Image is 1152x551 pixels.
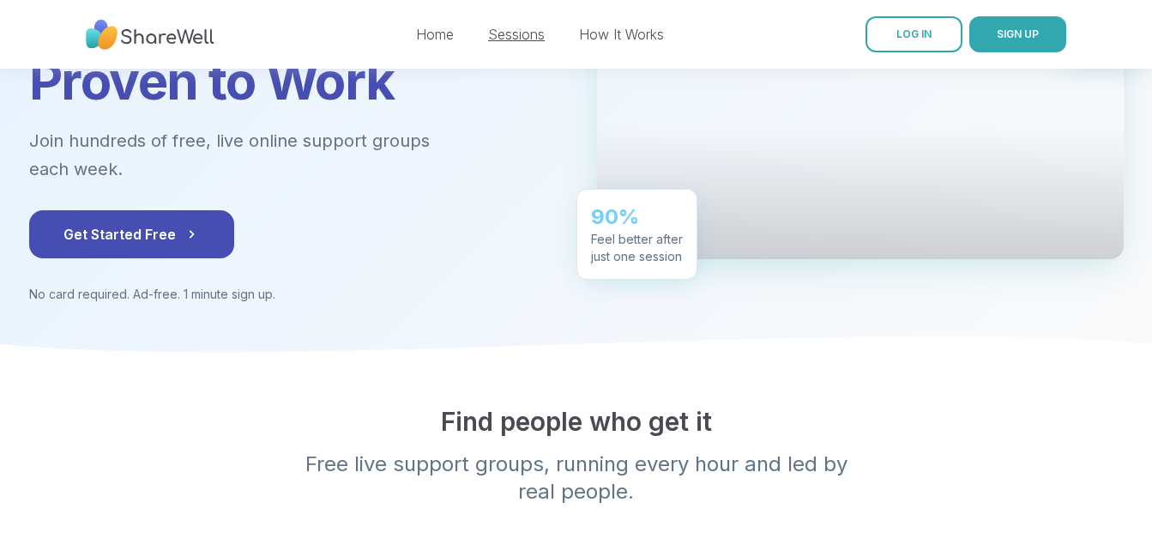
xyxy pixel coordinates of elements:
[29,286,556,303] p: No card required. Ad-free. 1 minute sign up.
[579,26,664,43] a: How It Works
[29,127,523,183] p: Join hundreds of free, live online support groups each week.
[969,16,1066,52] button: SIGN UP
[86,11,214,58] img: ShareWell Nav Logo
[29,50,395,112] span: Proven to Work
[591,202,683,229] div: 90%
[63,224,200,245] span: Get Started Free
[896,27,932,40] span: LOG IN
[416,26,454,43] a: Home
[997,27,1039,40] span: SIGN UP
[29,3,556,106] h1: Group Support Is
[591,229,683,263] div: Feel better after just one session
[488,26,545,43] a: Sessions
[247,451,906,506] p: Free live support groups, running every hour and led by real people.
[29,406,1124,437] h2: Find people who get it
[866,16,962,52] a: LOG IN
[29,210,234,258] button: Get Started Free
